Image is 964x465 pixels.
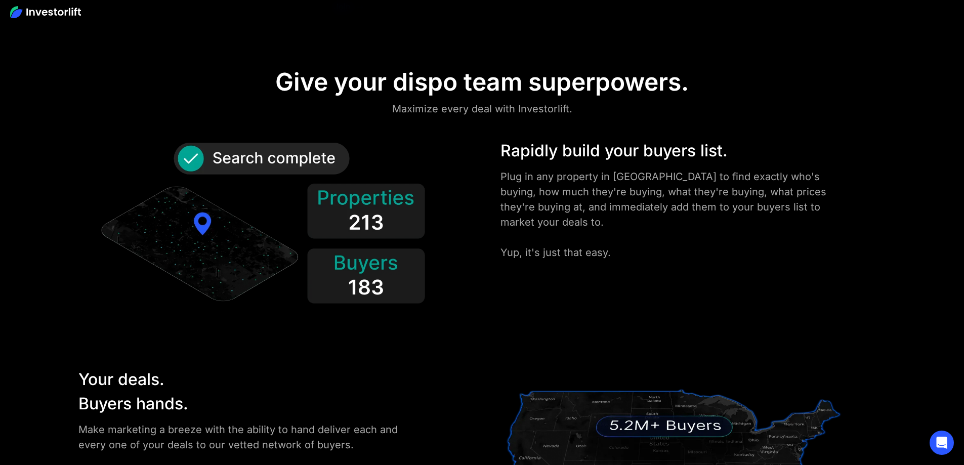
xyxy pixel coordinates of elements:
div: Your deals. Buyers hands. [78,367,408,416]
div: Rapidly build your buyers list. [500,139,847,163]
div: Plug in any property in [GEOGRAPHIC_DATA] to find exactly who's buying, how much they're buying, ... [500,169,847,260]
div: Open Intercom Messenger [930,431,954,455]
div: Maximize every deal with Investorlift. [392,101,572,117]
div: Give your dispo team superpowers. [275,67,689,97]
